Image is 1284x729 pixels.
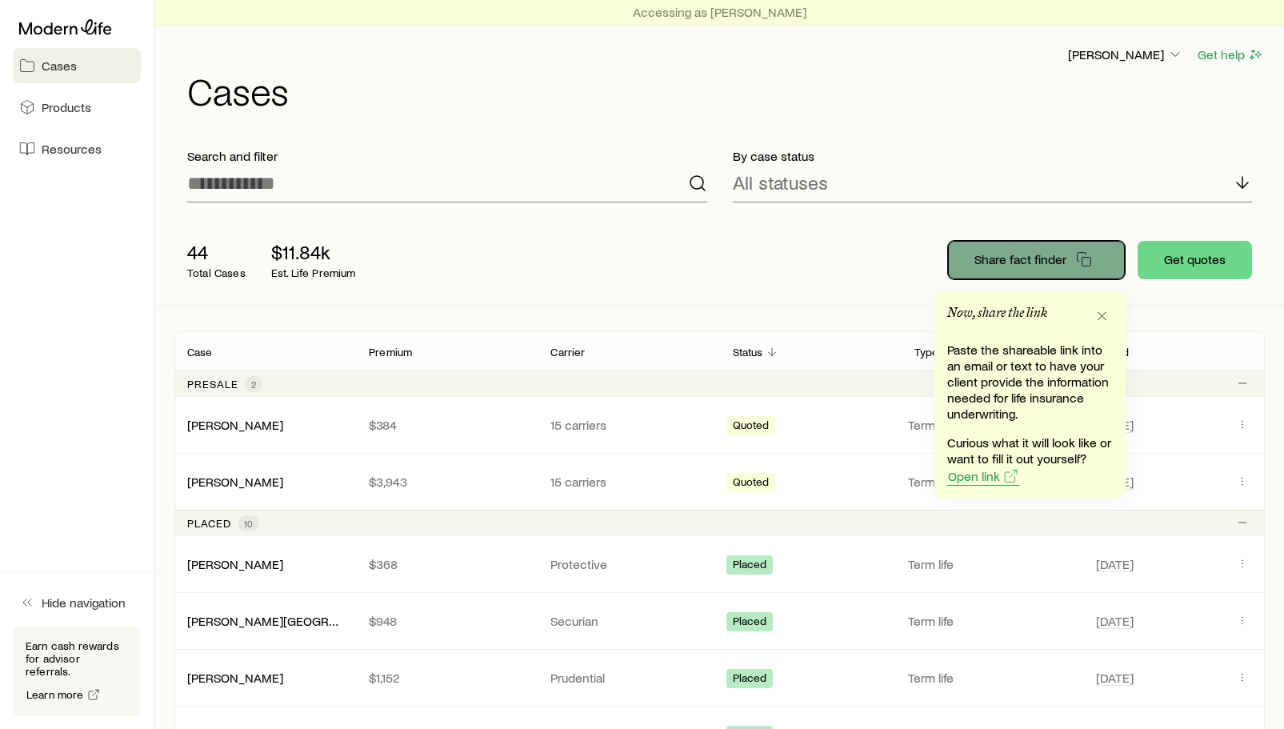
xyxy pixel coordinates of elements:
button: Get help [1197,46,1265,64]
span: Products [42,99,91,115]
a: [PERSON_NAME] [187,670,283,685]
button: Share fact finder [948,241,1125,279]
p: $3,943 [369,474,525,490]
div: [PERSON_NAME] [187,474,283,491]
span: Quoted [733,475,770,492]
p: Term life [908,556,1077,572]
button: Open link [947,467,1020,486]
p: Securian [550,613,706,629]
span: Placed [733,558,767,575]
p: Protective [550,556,706,572]
p: Prudential [550,670,706,686]
p: Earn cash rewards for advisor referrals. [26,639,128,678]
p: Term life [908,613,1077,629]
div: [PERSON_NAME][GEOGRAPHIC_DATA] [187,613,343,630]
div: [PERSON_NAME] [187,417,283,434]
div: [PERSON_NAME] [187,556,283,573]
p: All statuses [733,171,828,194]
p: Term life [908,670,1077,686]
p: Premium [369,346,412,358]
span: Placed [733,671,767,688]
p: 44 [187,241,246,263]
p: Case [187,346,213,358]
a: Open link [947,468,1020,483]
p: $384 [369,417,525,433]
p: Status [733,346,763,358]
button: Hide navigation [13,585,141,620]
button: Get quotes [1138,241,1252,279]
p: Accessing as [PERSON_NAME] [633,4,806,20]
a: Resources [13,131,141,166]
p: Type [914,346,939,358]
p: Paste the shareable link into an email or text to have your client provide the information needed... [947,342,1114,422]
p: Now, share the link [947,305,1047,329]
p: 15 carriers [550,474,706,490]
p: $1,152 [369,670,525,686]
span: Cases [42,58,77,74]
span: [DATE] [1096,613,1134,629]
p: Search and filter [187,148,707,164]
h1: Cases [187,71,1265,110]
a: Products [13,90,141,125]
span: Hide navigation [42,595,126,611]
p: $11.84k [271,241,356,263]
p: Curious what it will look like or want to fill it out yourself? [947,435,1114,467]
span: Learn more [26,689,84,700]
div: [PERSON_NAME] [187,670,283,687]
span: Resources [42,141,102,157]
p: Total Cases [187,266,246,279]
p: Term life [908,474,1077,490]
p: By case status [733,148,1253,164]
span: Open link [948,470,1000,483]
span: [DATE] [1096,556,1134,572]
p: $368 [369,556,525,572]
span: [DATE] [1096,670,1134,686]
p: Placed [187,517,231,530]
p: Est. Life Premium [271,266,356,279]
span: Quoted [733,419,770,435]
p: Term life [908,417,1077,433]
span: Placed [733,615,767,631]
p: Share fact finder [974,251,1066,267]
div: Earn cash rewards for advisor referrals.Learn more [13,627,141,716]
a: [PERSON_NAME] [187,556,283,571]
p: 15 carriers [550,417,706,433]
p: $948 [369,613,525,629]
a: [PERSON_NAME] [187,417,283,432]
button: [PERSON_NAME] [1067,46,1184,65]
span: 2 [251,378,256,391]
p: Carrier [550,346,585,358]
a: [PERSON_NAME][GEOGRAPHIC_DATA] [187,613,403,628]
span: 10 [244,517,253,530]
p: Presale [187,378,238,391]
a: Cases [13,48,141,83]
p: [PERSON_NAME] [1068,46,1183,62]
a: [PERSON_NAME] [187,474,283,489]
